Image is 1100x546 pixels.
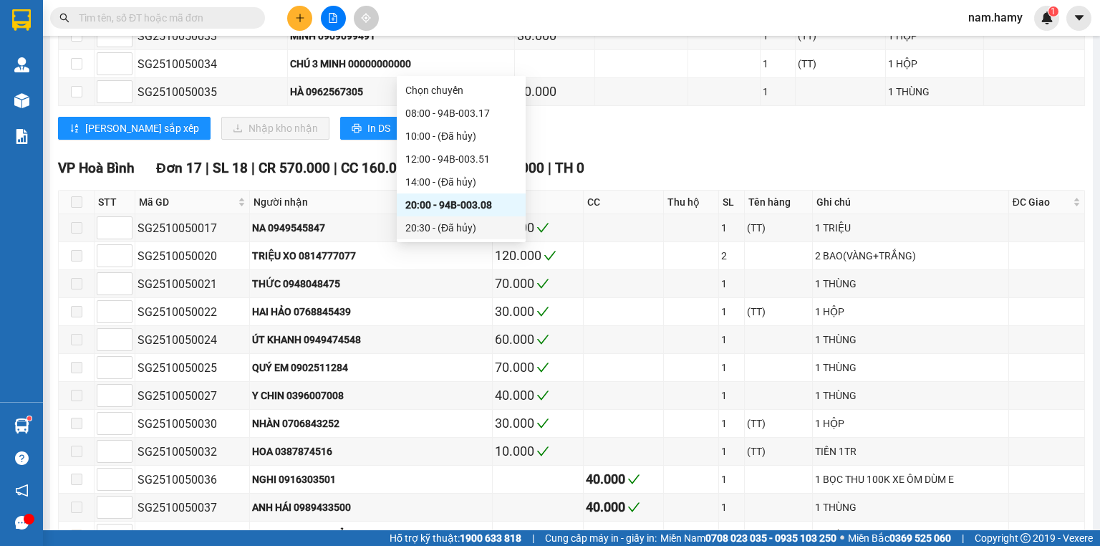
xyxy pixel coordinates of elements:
div: 1 THÙNG [815,527,1005,543]
div: 1 TRIỆU [815,220,1005,236]
div: 20:30 - (Đã hủy) [405,220,517,236]
div: 1 HỘP [888,56,981,72]
div: 60.000 [495,525,580,545]
div: (TT) [747,444,810,459]
div: SG2510050034 [137,55,285,73]
span: Mã GD [139,194,235,210]
div: 30.000 [495,302,580,322]
img: solution-icon [14,129,29,144]
td: SG2510050035 [135,78,288,106]
span: | [251,160,255,176]
span: VP Hoà Bình [58,160,135,176]
div: 1 THÙNG [815,499,1005,515]
td: SG2510050022 [135,298,250,326]
div: 1 [721,276,743,292]
span: [PERSON_NAME] sắp xếp [85,120,199,136]
div: TRIỆU XO 0814777077 [252,248,490,264]
div: 2 BAO(VÀNG+TRẮNG) [815,248,1005,264]
div: HÀ 0962567305 [290,84,512,100]
span: caret-down [1073,11,1086,24]
span: question-circle [15,451,29,465]
div: SG2510050020 [137,247,247,265]
span: check [536,529,549,542]
div: ANH HÁI 0989433500 [252,499,490,515]
img: icon-new-feature [1041,11,1053,24]
button: caret-down [1066,6,1091,31]
sup: 1 [27,416,32,421]
td: SG2510050020 [135,242,250,270]
span: check [536,221,549,234]
div: 40.000 [517,82,592,102]
span: CR 570.000 [259,160,330,176]
div: 1 THÙNG [815,388,1005,403]
div: 1 THÙNG [815,360,1005,375]
div: 1 BỌC THU 100K XE ÔM DÙM E [815,471,1005,487]
span: sort-ascending [69,123,79,135]
div: (TT) [798,28,883,44]
span: check [544,249,556,262]
th: CR [493,191,583,214]
div: 40.000 [586,469,662,489]
div: 1 HỘP [815,304,1005,320]
div: 1 [763,56,793,72]
div: MINH 0909099491 [290,28,512,44]
th: Thu hộ [664,191,718,214]
strong: 0369 525 060 [889,532,951,544]
span: Tổng cước 730.000 [423,160,544,176]
img: warehouse-icon [14,93,29,108]
input: Tìm tên, số ĐT hoặc mã đơn [79,10,248,26]
div: 40.000 [495,385,580,406]
span: copyright [1021,533,1031,543]
span: nam.hamy [957,9,1034,27]
div: 12:00 - 94B-003.51 [405,151,517,167]
div: 1 [721,360,743,375]
div: SG2510050017 [137,219,247,237]
div: 30.000 [517,26,592,46]
span: | [334,160,337,176]
div: HOA 0387874516 [252,444,490,459]
div: SG2510050022 [137,303,247,321]
span: check [627,501,640,514]
div: 1 [721,388,743,403]
div: 1 [721,220,743,236]
div: SG2510050033 [137,27,285,45]
div: SG2510050035 [137,83,285,101]
div: Y CHIN 0396007008 [252,388,490,403]
div: QUÝ EM 0902511284 [252,360,490,375]
span: message [15,516,29,530]
div: 10.000 [495,441,580,461]
div: 1 [721,471,743,487]
div: 1 [763,28,793,44]
button: file-add [321,6,346,31]
span: check [627,473,640,486]
span: check [536,361,549,374]
td: SG2510050034 [135,50,288,78]
div: TIỀN 1TR [815,444,1005,459]
button: plus [287,6,312,31]
span: check [536,417,549,430]
span: | [962,530,964,546]
div: 1 THÙNG [888,84,981,100]
th: Ghi chú [813,191,1008,214]
span: 1 [1051,6,1056,16]
button: downloadNhập kho nhận [221,117,329,140]
div: SG2510050024 [137,331,247,349]
div: SG2510050037 [137,499,247,517]
div: SG2510050032 [137,443,247,461]
div: [PERSON_NAME] GỬI MẸ 0947352909 [252,527,490,543]
div: 1 [721,527,743,543]
div: 60.000 [495,330,580,350]
div: CHÚ 3 MINH 00000000000 [290,56,512,72]
span: check [536,277,549,290]
td: SG2510050032 [135,438,250,466]
div: 30.000 [495,413,580,434]
div: (TT) [747,304,810,320]
div: 10:00 - (Đã hủy) [405,128,517,144]
span: SL 18 [213,160,248,176]
div: 1 [721,499,743,515]
div: 120.000 [495,246,580,266]
span: printer [352,123,362,135]
div: 1 [763,84,793,100]
div: (TT) [747,220,810,236]
span: Cung cấp máy in - giấy in: [545,530,657,546]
